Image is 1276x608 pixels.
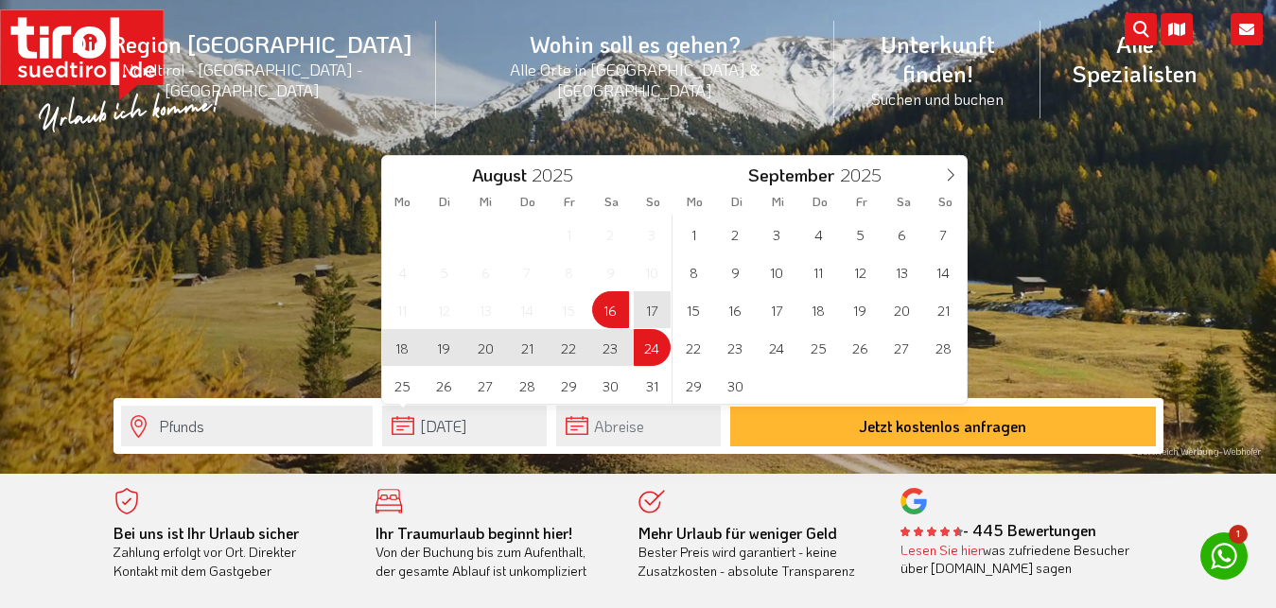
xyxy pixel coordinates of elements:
[509,329,546,366] span: August 21, 2025
[467,291,504,328] span: August 13, 2025
[900,541,1135,578] div: was zufriedene Besucher über [DOMAIN_NAME] sagen
[509,291,546,328] span: August 14, 2025
[717,367,754,404] span: September 30, 2025
[459,59,812,100] small: Alle Orte in [GEOGRAPHIC_DATA] & [GEOGRAPHIC_DATA]
[426,291,463,328] span: August 12, 2025
[883,329,920,366] span: September 27, 2025
[759,216,795,252] span: September 3, 2025
[426,329,463,366] span: August 19, 2025
[509,253,546,290] span: August 7, 2025
[376,523,572,543] b: Ihr Traumurlaub beginnt hier!
[467,329,504,366] span: August 20, 2025
[1200,532,1248,580] a: 1
[674,196,716,208] span: Mo
[592,216,629,252] span: August 2, 2025
[384,291,421,328] span: August 11, 2025
[717,329,754,366] span: September 23, 2025
[717,253,754,290] span: September 9, 2025
[759,329,795,366] span: September 24, 2025
[556,406,721,446] input: Abreise
[551,291,587,328] span: August 15, 2025
[675,367,712,404] span: September 29, 2025
[883,216,920,252] span: September 6, 2025
[592,329,629,366] span: August 23, 2025
[551,367,587,404] span: August 29, 2025
[592,367,629,404] span: August 30, 2025
[717,291,754,328] span: September 16, 2025
[841,196,883,208] span: Fr
[424,196,465,208] span: Di
[384,329,421,366] span: August 18, 2025
[114,523,299,543] b: Bei uns ist Ihr Urlaub sicher
[675,291,712,328] span: September 15, 2025
[472,166,527,184] span: August
[883,291,920,328] span: September 20, 2025
[900,520,1096,540] b: - 445 Bewertungen
[527,163,589,186] input: Year
[634,253,671,290] span: August 10, 2025
[592,253,629,290] span: August 9, 2025
[376,524,610,581] div: Von der Buchung bis zum Aufenthalt, der gesamte Ablauf ist unkompliziert
[883,253,920,290] span: September 13, 2025
[800,329,837,366] span: September 25, 2025
[834,163,897,186] input: Year
[800,253,837,290] span: September 11, 2025
[1040,9,1229,109] a: Alle Spezialisten
[675,329,712,366] span: September 22, 2025
[799,196,841,208] span: Do
[47,9,436,121] a: Die Region [GEOGRAPHIC_DATA]Nordtirol - [GEOGRAPHIC_DATA] - [GEOGRAPHIC_DATA]
[551,253,587,290] span: August 8, 2025
[634,291,671,328] span: August 17, 2025
[114,308,1163,360] h1: Urlaub in Pfunds
[842,291,879,328] span: September 19, 2025
[1161,13,1193,45] i: Karte öffnen
[467,253,504,290] span: August 6, 2025
[70,59,413,100] small: Nordtirol - [GEOGRAPHIC_DATA] - [GEOGRAPHIC_DATA]
[551,329,587,366] span: August 22, 2025
[675,253,712,290] span: September 8, 2025
[426,253,463,290] span: August 5, 2025
[638,524,873,581] div: Bester Preis wird garantiert - keine Zusatzkosten - absolute Transparenz
[842,253,879,290] span: September 12, 2025
[842,216,879,252] span: September 5, 2025
[632,196,673,208] span: So
[925,216,962,252] span: September 7, 2025
[1229,525,1248,544] span: 1
[748,166,834,184] span: September
[382,196,424,208] span: Mo
[549,196,590,208] span: Fr
[590,196,632,208] span: Sa
[842,329,879,366] span: September 26, 2025
[121,406,373,446] input: Wo soll's hingehen?
[465,196,507,208] span: Mi
[925,253,962,290] span: September 14, 2025
[900,541,983,559] a: Lesen Sie hier
[1231,13,1263,45] i: Kontakt
[114,524,348,581] div: Zahlung erfolgt vor Ort. Direkter Kontakt mit dem Gastgeber
[634,216,671,252] span: August 3, 2025
[507,196,549,208] span: Do
[717,216,754,252] span: September 2, 2025
[384,253,421,290] span: August 4, 2025
[634,329,671,366] span: August 24, 2025
[730,407,1156,446] button: Jetzt kostenlos anfragen
[675,216,712,252] span: September 1, 2025
[509,367,546,404] span: August 28, 2025
[384,367,421,404] span: August 25, 2025
[426,367,463,404] span: August 26, 2025
[800,291,837,328] span: September 18, 2025
[436,9,834,121] a: Wohin soll es gehen?Alle Orte in [GEOGRAPHIC_DATA] & [GEOGRAPHIC_DATA]
[925,291,962,328] span: September 21, 2025
[925,329,962,366] span: September 28, 2025
[551,216,587,252] span: August 1, 2025
[883,196,924,208] span: Sa
[759,291,795,328] span: September 17, 2025
[634,367,671,404] span: August 31, 2025
[758,196,799,208] span: Mi
[759,253,795,290] span: September 10, 2025
[924,196,966,208] span: So
[638,523,837,543] b: Mehr Urlaub für weniger Geld
[467,367,504,404] span: August 27, 2025
[834,9,1041,130] a: Unterkunft finden!Suchen und buchen
[800,216,837,252] span: September 4, 2025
